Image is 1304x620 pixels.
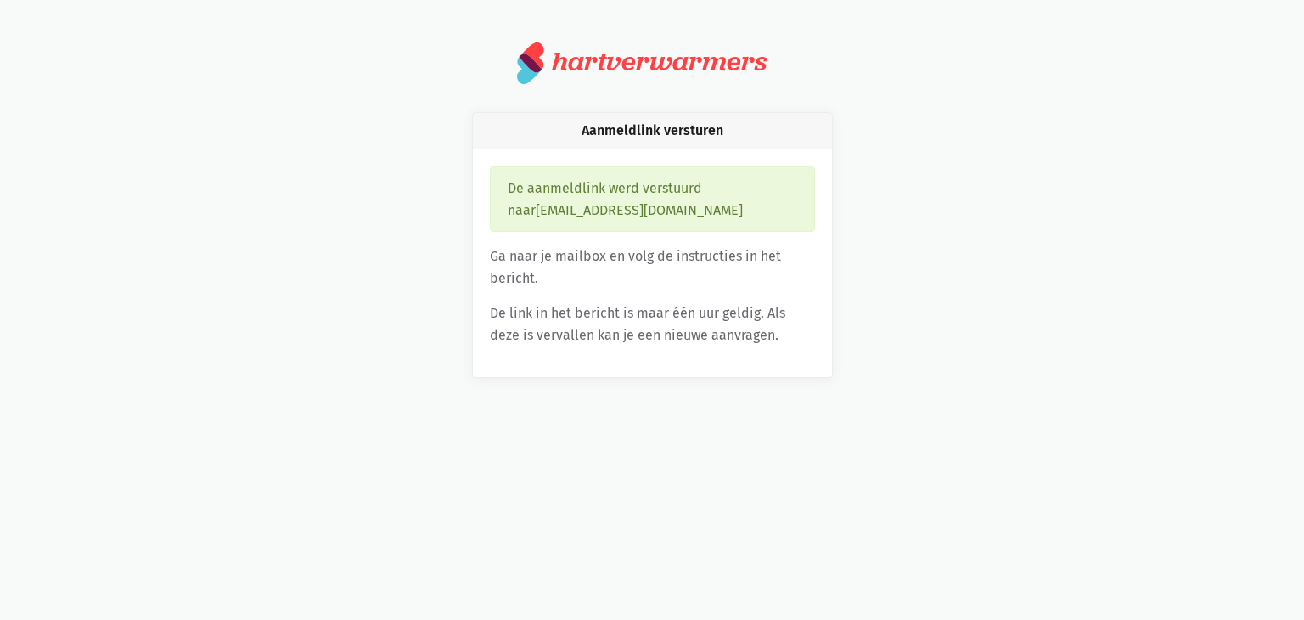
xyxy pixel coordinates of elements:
[473,113,832,149] div: Aanmeldlink versturen
[490,166,815,232] div: De aanmeldlink werd verstuurd naar [EMAIL_ADDRESS][DOMAIN_NAME]
[517,41,787,85] a: hartverwarmers
[490,302,815,346] p: De link in het bericht is maar één uur geldig. Als deze is vervallen kan je een nieuwe aanvragen.
[552,46,767,77] div: hartverwarmers
[517,41,545,85] img: logo.svg
[490,245,815,289] p: Ga naar je mailbox en volg de instructies in het bericht.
